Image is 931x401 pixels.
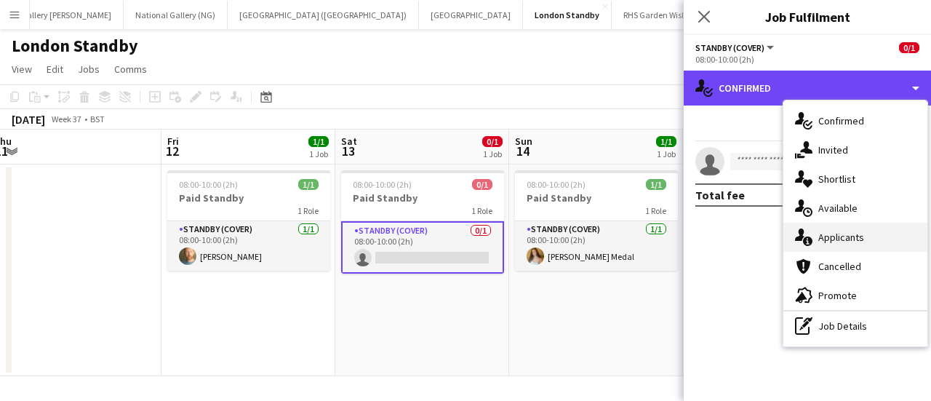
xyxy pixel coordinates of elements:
h3: Job Fulfilment [684,7,931,26]
button: National Gallery (NG) [124,1,228,29]
div: [DATE] [12,112,45,127]
span: Edit [47,63,63,76]
div: BST [90,114,105,124]
a: Comms [108,60,153,79]
span: Comms [114,63,147,76]
app-card-role: Standby (cover)1/108:00-10:00 (2h)[PERSON_NAME] [167,221,330,271]
h3: Paid Standby [515,191,678,205]
div: 1 Job [309,148,328,159]
app-card-role: Standby (cover)0/108:00-10:00 (2h) [341,221,504,274]
span: 1/1 [298,179,319,190]
span: Confirmed [818,114,864,127]
div: 1 Job [483,148,502,159]
span: 1 Role [471,205,492,216]
a: View [6,60,38,79]
span: Shortlist [818,172,855,186]
span: Week 37 [48,114,84,124]
app-card-role: Standby (cover)1/108:00-10:00 (2h)[PERSON_NAME] Medal [515,221,678,271]
span: 1 Role [297,205,319,216]
button: London Standby [523,1,612,29]
span: 1/1 [656,136,676,147]
span: 14 [513,143,532,159]
span: 0/1 [472,179,492,190]
app-job-card: 08:00-10:00 (2h)1/1Paid Standby1 RoleStandby (cover)1/108:00-10:00 (2h)[PERSON_NAME] [167,170,330,271]
span: Invited [818,143,848,156]
span: Sat [341,135,357,148]
span: Jobs [78,63,100,76]
span: Fri [167,135,179,148]
div: Total fee [695,188,745,202]
span: 08:00-10:00 (2h) [353,179,412,190]
span: 13 [339,143,357,159]
span: Cancelled [818,260,861,273]
span: Standby (cover) [695,42,764,53]
app-job-card: 08:00-10:00 (2h)0/1Paid Standby1 RoleStandby (cover)0/108:00-10:00 (2h) [341,170,504,274]
div: 1 Job [657,148,676,159]
a: Edit [41,60,69,79]
div: Job Details [783,311,927,341]
a: Jobs [72,60,105,79]
button: [GEOGRAPHIC_DATA] [419,1,523,29]
span: 0/1 [899,42,919,53]
button: Standby (cover) [695,42,776,53]
span: Available [818,202,858,215]
h3: Paid Standby [341,191,504,205]
span: View [12,63,32,76]
span: 1 Role [645,205,666,216]
span: Promote [818,289,857,302]
div: 08:00-10:00 (2h) [695,54,919,65]
span: Sun [515,135,532,148]
span: Applicants [818,231,864,244]
button: RHS Garden Wisley [612,1,705,29]
span: 1/1 [646,179,666,190]
span: 0/1 [482,136,503,147]
span: 08:00-10:00 (2h) [527,179,586,190]
app-job-card: 08:00-10:00 (2h)1/1Paid Standby1 RoleStandby (cover)1/108:00-10:00 (2h)[PERSON_NAME] Medal [515,170,678,271]
h1: London Standby [12,35,138,57]
span: 12 [165,143,179,159]
div: Confirmed [684,71,931,106]
button: [GEOGRAPHIC_DATA] ([GEOGRAPHIC_DATA]) [228,1,419,29]
span: 1/1 [308,136,329,147]
h3: Paid Standby [167,191,330,205]
span: 08:00-10:00 (2h) [179,179,238,190]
